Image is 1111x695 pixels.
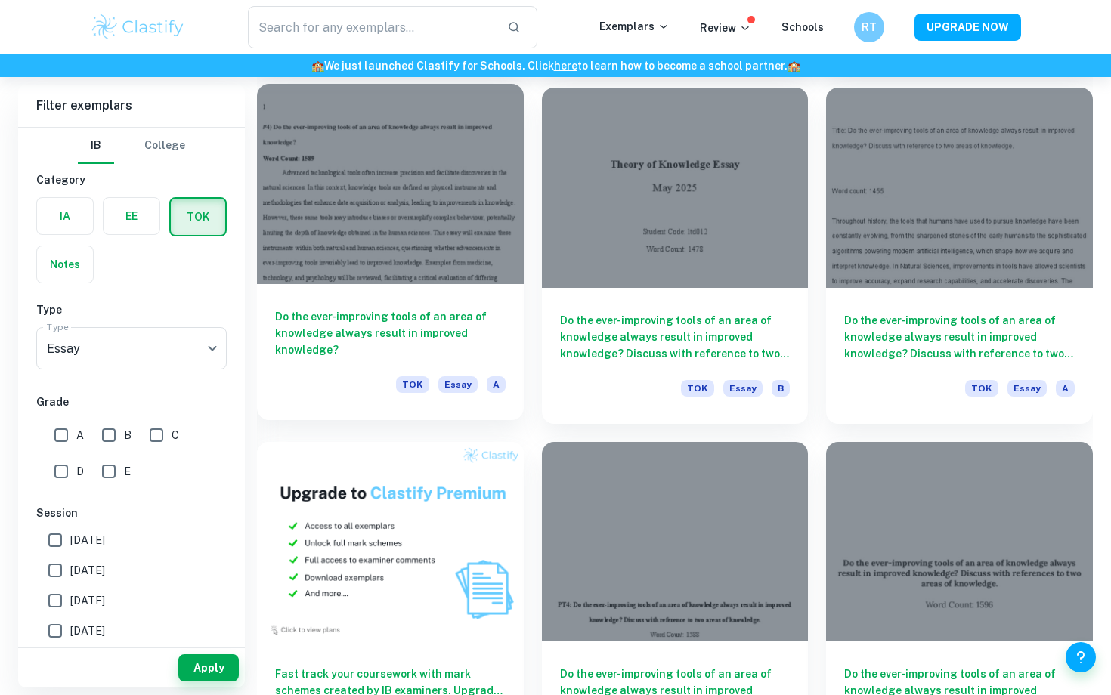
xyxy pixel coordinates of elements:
span: TOK [396,376,429,393]
span: C [172,427,179,443]
button: IB [78,128,114,164]
a: Schools [781,21,824,33]
span: [DATE] [70,562,105,579]
h6: Do the ever-improving tools of an area of knowledge always result in improved knowledge? Discuss ... [560,312,791,362]
a: Do the ever-improving tools of an area of knowledge always result in improved knowledge? Discuss ... [542,88,809,423]
div: Filter type choice [78,128,185,164]
span: [DATE] [70,592,105,609]
span: D [76,463,84,480]
h6: Type [36,301,227,318]
span: Essay [1007,380,1047,397]
span: Essay [438,376,478,393]
div: Essay [36,327,227,369]
span: A [1056,380,1075,397]
span: 🏫 [788,60,800,72]
img: Clastify logo [90,12,186,42]
button: Notes [37,246,93,283]
span: TOK [965,380,998,397]
button: College [144,128,185,164]
span: B [772,380,790,397]
h6: Category [36,171,227,188]
button: TOK [171,199,225,235]
span: Essay [723,380,763,397]
p: Review [700,20,751,36]
span: 🏫 [311,60,324,72]
span: [DATE] [70,622,105,639]
button: IA [37,198,93,234]
button: Apply [178,654,239,681]
p: Exemplars [599,18,670,35]
h6: Filter exemplars [18,85,245,127]
h6: We just launched Clastify for Schools. Click to learn how to become a school partner. [3,57,1108,74]
span: [DATE] [70,532,105,548]
button: RT [854,12,884,42]
label: Type [47,320,69,333]
a: Do the ever-improving tools of an area of knowledge always result in improved knowledge?TOKEssayA [257,88,524,423]
span: B [124,427,132,443]
button: EE [104,198,159,234]
button: UPGRADE NOW [914,14,1021,41]
img: Thumbnail [257,442,524,641]
h6: Session [36,505,227,521]
input: Search for any exemplars... [248,6,495,48]
span: E [124,463,131,480]
span: A [76,427,84,443]
button: Help and Feedback [1066,642,1096,672]
a: Do the ever-improving tools of an area of knowledge always result in improved knowledge? Discuss ... [826,88,1093,423]
h6: Do the ever-improving tools of an area of knowledge always result in improved knowledge? Discuss ... [844,312,1075,362]
h6: Grade [36,394,227,410]
a: here [554,60,577,72]
span: A [487,376,506,393]
span: TOK [681,380,714,397]
h6: RT [861,19,878,36]
h6: Do the ever-improving tools of an area of knowledge always result in improved knowledge? [275,308,506,358]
